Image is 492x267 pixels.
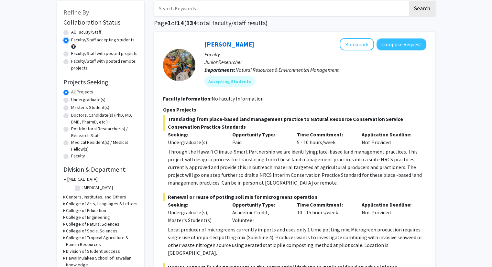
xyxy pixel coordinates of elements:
h3: [MEDICAL_DATA] [67,176,98,183]
label: Faculty/Staff accepting students [71,37,135,43]
div: 10 - 15 hours/week [292,201,357,224]
p: Local producer of microgreens currently imports and uses only 1 time potting mix. Microgreen prod... [168,226,426,257]
button: Compose Request to Linden Schneider [377,38,426,50]
span: No Faculty Information [212,95,264,102]
p: Through the Hawaiʻi Climate-Smart Partnership we are identifying [168,148,426,187]
label: Faculty/Staff with posted projects [71,50,137,57]
h3: College of Arts, Languages & Letters [66,200,137,207]
p: Opportunity Type: [232,201,287,208]
p: Time Commitment: [297,131,352,138]
span: Renewal or reuse of potting soil mix for microgreens operation [163,193,426,201]
div: Not Provided [357,131,421,146]
p: Time Commitment: [297,201,352,208]
p: Open Projects [163,106,426,113]
label: Faculty/Staff with posted remote projects [71,58,138,71]
label: Doctoral Candidate(s) (PhD, MD, DMD, PharmD, etc.) [71,112,138,125]
p: Application Deadline: [362,201,417,208]
label: All Projects [71,89,93,95]
b: Faculty Information: [163,95,212,102]
h2: Projects Seeking: [63,78,138,86]
iframe: Chat [5,238,27,262]
mat-chip: Accepting Students [204,76,255,87]
span: Refine By [63,8,89,16]
p: Application Deadline: [362,131,417,138]
h2: Collaboration Status: [63,18,138,26]
h3: College of Tropical Agriculture & Human Resources [66,234,138,248]
span: Natural Resources & Environmental Management [235,67,339,73]
div: 5 - 10 hours/week [292,131,357,146]
label: Master's Student(s) [71,104,109,111]
div: Not Provided [357,201,421,224]
span: place-based land management practices. This project will design a process for translating from th... [168,148,422,186]
input: Search Keywords [154,1,408,16]
label: Medical Resident(s) / Medical Fellow(s) [71,139,138,153]
h3: Centers, Institutes, and Others [66,194,126,200]
h3: College of Education [66,207,106,214]
label: Faculty [71,153,85,159]
label: Postdoctoral Researcher(s) / Research Staff [71,125,138,139]
span: 1 [168,19,171,27]
h3: College of Engineering [66,214,110,221]
h3: College of Natural Sciences [66,221,119,228]
b: Departments: [204,67,235,73]
h3: Division of Student Success [66,248,120,255]
div: Academic Credit, Volunteer [227,201,292,224]
div: Paid [227,131,292,146]
h3: College of Social Sciences [66,228,117,234]
p: Seeking: [168,201,223,208]
span: 14 [177,19,184,27]
span: Translating from place-based land management practice to Natural Resource Conservation Service Co... [163,115,426,131]
a: [PERSON_NAME] [204,40,254,48]
button: Add Linden Schneider to Bookmarks [340,38,374,50]
p: Seeking: [168,131,223,138]
label: All Faculty/Staff [71,29,101,36]
div: Undergraduate(s), Master's Student(s) [168,208,223,224]
div: Undergraduate(s) [168,138,223,146]
h1: Page of ( total faculty/staff results) [154,19,435,27]
button: Search [409,1,435,16]
p: Junior Researcher [204,58,426,66]
p: Faculty [204,50,426,58]
p: Opportunity Type: [232,131,287,138]
label: Undergraduate(s) [71,96,105,103]
span: 134 [186,19,197,27]
label: [MEDICAL_DATA] [82,184,113,191]
h2: Division & Department: [63,166,138,173]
